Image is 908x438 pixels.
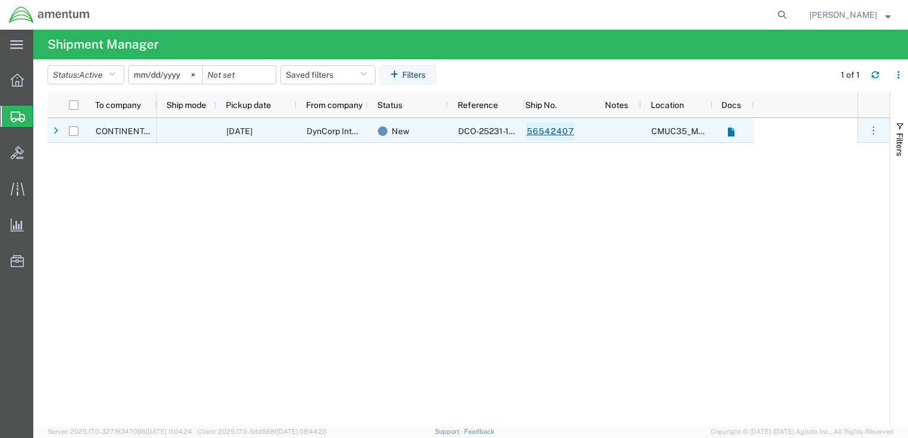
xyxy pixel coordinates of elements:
span: CONTINENTAL TESTING [96,126,191,136]
span: Ben Nguyen [809,8,877,21]
button: Status:Active [48,65,124,84]
span: DynCorp International LLC [307,126,408,136]
span: From company [306,100,362,110]
h4: Shipment Manager [48,30,159,59]
span: New [392,119,409,144]
span: Location [651,100,684,110]
span: Pickup date [226,100,271,110]
span: Status [377,100,402,110]
button: Saved filters [280,65,376,84]
span: Filters [895,133,904,156]
span: [DATE] 11:04:24 [146,428,192,435]
img: logo [8,6,90,24]
button: [PERSON_NAME] [809,8,891,22]
span: Copyright © [DATE]-[DATE] Agistix Inc., All Rights Reserved [711,427,894,437]
a: Feedback [464,428,494,435]
span: Server: 2025.17.0-327f6347098 [48,428,192,435]
input: Not set [203,66,276,84]
span: Active [79,70,103,80]
span: Ship mode [166,100,206,110]
div: 1 of 1 [841,69,862,81]
span: To company [95,100,141,110]
span: Reference [458,100,498,110]
span: [DATE] 08:44:20 [277,428,327,435]
span: 08/19/2025 [226,126,253,136]
span: Docs [721,100,741,110]
a: 56542407 [526,122,575,141]
span: Ship No. [525,100,557,110]
span: DCO-25231-167083 [458,126,535,136]
span: Client: 2025.17.0-5dd568f [197,428,327,435]
span: CMUC35_M005 LCCS MCAS MIRAMAR, CA [651,126,894,136]
a: Support [435,428,465,435]
span: Notes [605,100,628,110]
button: Filters [380,65,436,84]
input: Not set [129,66,202,84]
